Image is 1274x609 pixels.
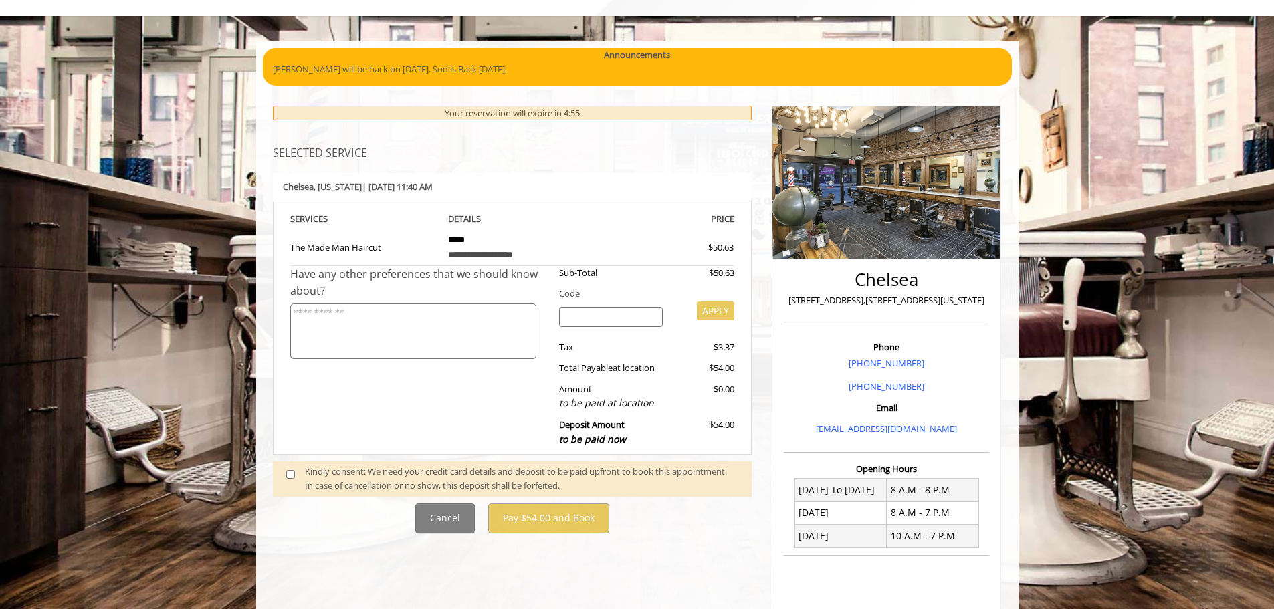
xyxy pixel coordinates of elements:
div: $50.63 [673,266,734,280]
div: Sub-Total [549,266,673,280]
div: Amount [549,382,673,411]
div: Code [549,287,734,301]
button: Cancel [415,503,475,533]
div: Tax [549,340,673,354]
td: 8 A.M - 7 P.M [887,501,979,524]
div: $50.63 [660,241,734,255]
span: S [323,213,328,225]
td: [DATE] To [DATE] [794,479,887,501]
button: Pay $54.00 and Book [488,503,609,533]
h2: Chelsea [787,270,986,289]
a: [PHONE_NUMBER] [849,357,924,369]
div: $54.00 [673,361,734,375]
button: APPLY [697,301,734,320]
th: DETAILS [438,211,587,227]
div: Kindly consent: We need your credit card details and deposit to be paid upfront to book this appo... [305,465,738,493]
p: [STREET_ADDRESS],[STREET_ADDRESS][US_STATE] [787,293,986,308]
div: Total Payable [549,361,673,375]
div: Have any other preferences that we should know about? [290,266,550,300]
span: at location [613,362,655,374]
td: The Made Man Haircut [290,227,439,266]
h3: Phone [787,342,986,352]
a: [PHONE_NUMBER] [849,380,924,392]
div: $3.37 [673,340,734,354]
td: 10 A.M - 7 P.M [887,525,979,547]
div: $0.00 [673,382,734,411]
th: SERVICE [290,211,439,227]
td: 8 A.M - 8 P.M [887,479,979,501]
th: PRICE [587,211,735,227]
h3: SELECTED SERVICE [273,148,752,160]
div: to be paid at location [559,396,663,410]
td: [DATE] [794,525,887,547]
b: Deposit Amount [559,418,626,445]
div: Your reservation will expire in 4:55 [273,106,752,121]
a: [EMAIL_ADDRESS][DOMAIN_NAME] [816,422,957,435]
td: [DATE] [794,501,887,524]
p: [PERSON_NAME] will be back on [DATE]. Sod is Back [DATE]. [273,62,1002,76]
h3: Email [787,403,986,412]
span: , [US_STATE] [314,180,362,193]
b: Announcements [604,48,670,62]
span: to be paid now [559,433,626,445]
b: Chelsea | [DATE] 11:40 AM [283,180,433,193]
div: $54.00 [673,418,734,447]
h3: Opening Hours [784,464,989,473]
